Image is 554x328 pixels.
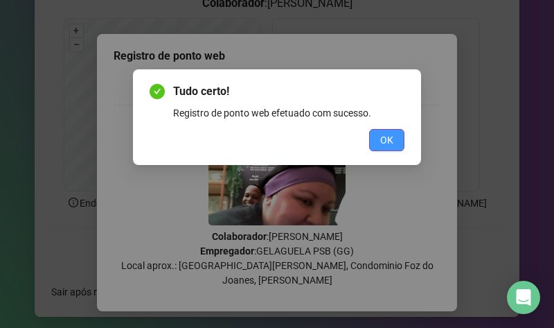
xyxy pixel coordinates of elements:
span: Tudo certo! [173,83,404,100]
span: check-circle [150,84,165,99]
button: OK [369,129,404,151]
div: Registro de ponto web efetuado com sucesso. [173,105,404,121]
span: OK [380,132,393,148]
div: Open Intercom Messenger [507,281,540,314]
